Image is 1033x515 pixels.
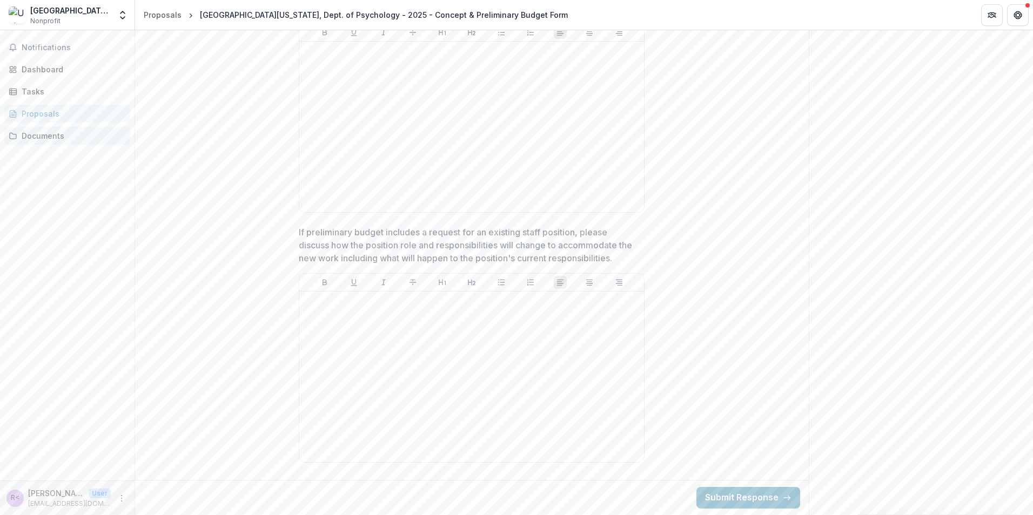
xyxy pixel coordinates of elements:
a: Tasks [4,83,130,100]
button: Get Help [1007,4,1029,26]
div: Proposals [22,108,122,119]
nav: breadcrumb [139,7,572,23]
button: Align Center [583,26,596,39]
button: Underline [347,26,360,39]
button: Bold [318,276,331,289]
button: Bullet List [495,276,508,289]
button: Bold [318,26,331,39]
button: Align Left [554,26,567,39]
button: Italicize [377,276,390,289]
a: Documents [4,127,130,145]
img: University of Florida, Dept. of Health Disparities [9,6,26,24]
button: Ordered List [524,26,537,39]
span: Nonprofit [30,16,61,26]
div: [GEOGRAPHIC_DATA][US_STATE], Dept. of Health Disparities [30,5,111,16]
span: Notifications [22,43,126,52]
div: Dashboard [22,64,122,75]
div: [GEOGRAPHIC_DATA][US_STATE], Dept. of Psychology - 2025 - Concept & Preliminary Budget Form [200,9,568,21]
div: Rui Zou <rzou@ufl.edu> [11,494,19,502]
button: Italicize [377,26,390,39]
div: Tasks [22,86,122,97]
button: Heading 1 [436,276,449,289]
p: [PERSON_NAME] <[EMAIL_ADDRESS][DOMAIN_NAME]> [28,487,84,499]
p: [EMAIL_ADDRESS][DOMAIN_NAME] [28,499,111,509]
p: User [89,489,111,498]
button: Align Right [613,26,626,39]
button: Heading 2 [465,276,478,289]
a: Proposals [4,105,130,123]
button: More [115,492,128,505]
button: Heading 1 [436,26,449,39]
a: Proposals [139,7,186,23]
button: Align Left [554,276,567,289]
button: Align Right [613,276,626,289]
button: Align Center [583,276,596,289]
p: If preliminary budget includes a request for an existing staff position, please discuss how the p... [299,226,638,265]
button: Submit Response [696,487,800,509]
a: Dashboard [4,60,130,78]
button: Partners [981,4,1003,26]
button: Ordered List [524,276,537,289]
button: Strike [406,26,419,39]
button: Underline [347,276,360,289]
div: Proposals [144,9,182,21]
button: Notifications [4,39,130,56]
button: Open entity switcher [115,4,130,26]
button: Strike [406,276,419,289]
button: Heading 2 [465,26,478,39]
button: Bullet List [495,26,508,39]
div: Documents [22,130,122,141]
